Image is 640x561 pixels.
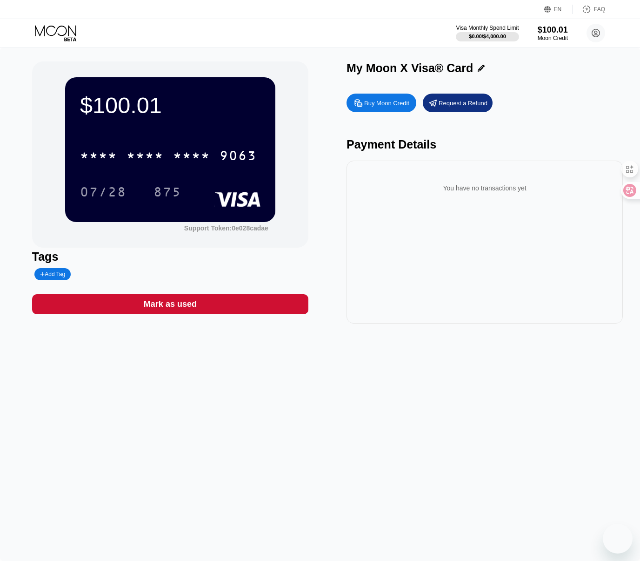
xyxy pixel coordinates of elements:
[456,25,519,31] div: Visa Monthly Spend Limit
[153,186,181,201] div: 875
[34,268,71,280] div: Add Tag
[456,25,519,41] div: Visa Monthly Spend Limit$0.00/$4,000.00
[347,61,473,75] div: My Moon X Visa® Card
[573,5,605,14] div: FAQ
[554,6,562,13] div: EN
[184,224,268,232] div: Support Token:0e028cadae
[544,5,573,14] div: EN
[73,180,133,203] div: 07/28
[538,35,568,41] div: Moon Credit
[603,524,633,554] iframe: Button to launch messaging window
[469,34,506,39] div: $0.00 / $4,000.00
[364,99,409,107] div: Buy Moon Credit
[147,180,188,203] div: 875
[32,250,308,264] div: Tags
[32,294,308,314] div: Mark as used
[354,175,615,201] div: You have no transactions yet
[594,6,605,13] div: FAQ
[423,94,493,112] div: Request a Refund
[184,224,268,232] div: Support Token: 0e028cadae
[347,94,416,112] div: Buy Moon Credit
[40,271,65,277] div: Add Tag
[80,186,127,201] div: 07/28
[538,25,568,41] div: $100.01Moon Credit
[538,25,568,35] div: $100.01
[144,299,197,310] div: Mark as used
[220,149,257,164] div: 9063
[439,99,487,107] div: Request a Refund
[347,138,623,151] div: Payment Details
[80,92,260,118] div: $100.01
